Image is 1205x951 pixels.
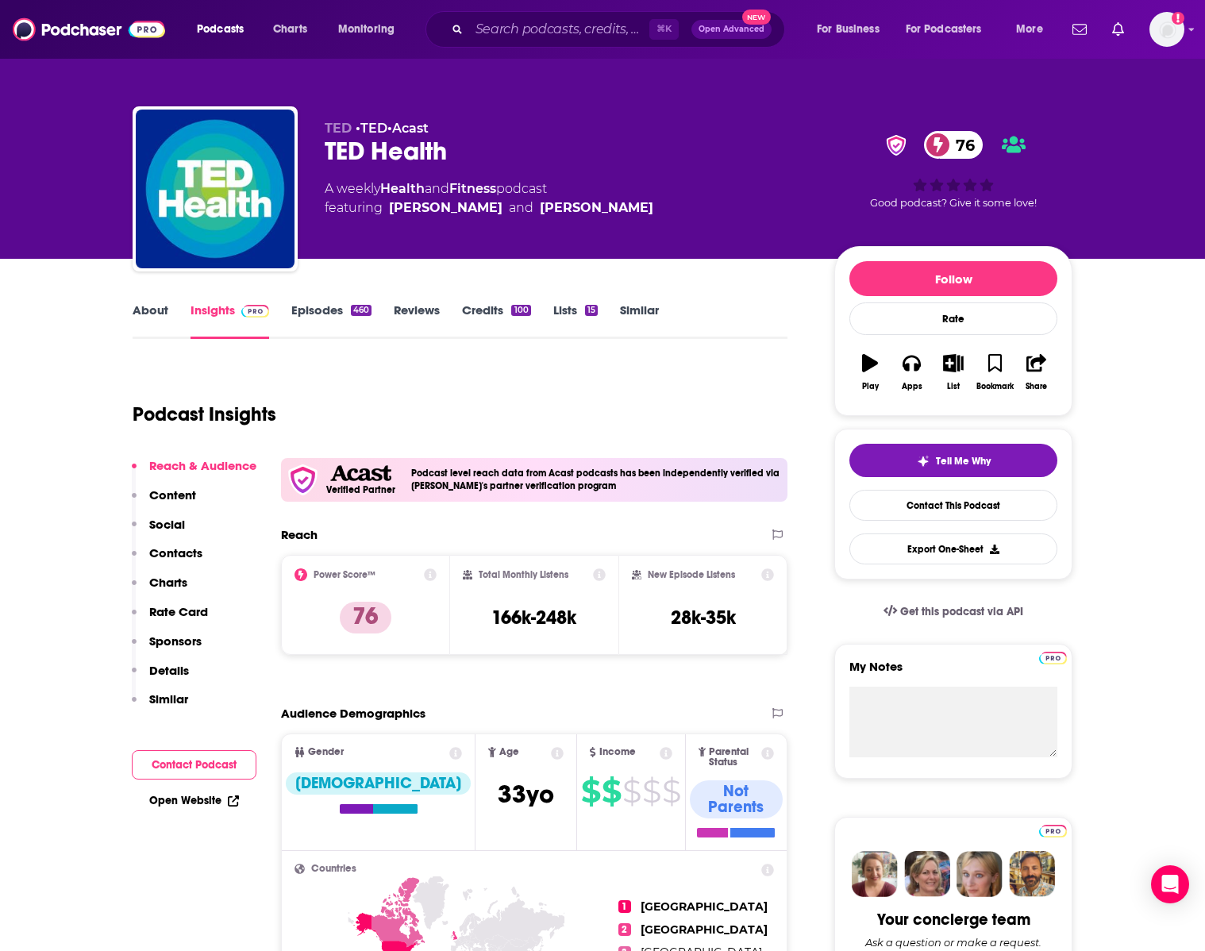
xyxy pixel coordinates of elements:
span: [GEOGRAPHIC_DATA] [641,922,768,937]
div: List [947,382,960,391]
a: About [133,302,168,339]
span: Open Advanced [699,25,764,33]
span: Get this podcast via API [900,605,1023,618]
img: Sydney Profile [852,851,898,897]
p: Sponsors [149,633,202,649]
p: Contacts [149,545,202,560]
button: Social [132,517,185,546]
div: Share [1026,382,1047,391]
img: verified Badge [881,135,911,156]
div: Play [862,382,879,391]
a: Podchaser - Follow, Share and Rate Podcasts [13,14,165,44]
img: TED Health [136,110,295,268]
span: Monitoring [338,18,395,40]
p: 76 [340,602,391,633]
a: Health [380,181,425,196]
button: Similar [132,691,188,721]
div: Apps [902,382,922,391]
button: open menu [806,17,899,42]
a: Credits100 [462,302,530,339]
span: • [387,121,429,136]
span: Charts [273,18,307,40]
a: Contact This Podcast [849,490,1057,521]
img: Podchaser Pro [1039,825,1067,837]
img: User Profile [1149,12,1184,47]
span: More [1016,18,1043,40]
a: Get this podcast via API [871,592,1036,631]
h2: Total Monthly Listens [479,569,568,580]
a: Pro website [1039,822,1067,837]
a: Lists15 [553,302,598,339]
button: Play [849,344,891,401]
p: Social [149,517,185,532]
span: 2 [618,923,631,936]
span: Parental Status [709,747,758,768]
span: Age [499,747,519,757]
a: Show notifications dropdown [1066,16,1093,43]
button: open menu [327,17,415,42]
h3: 166k-248k [491,606,576,630]
span: $ [602,779,621,804]
button: Follow [849,261,1057,296]
div: Search podcasts, credits, & more... [441,11,800,48]
button: Export One-Sheet [849,533,1057,564]
input: Search podcasts, credits, & more... [469,17,649,42]
div: Not Parents [690,780,783,818]
img: Jules Profile [957,851,1003,897]
label: My Notes [849,659,1057,687]
svg: Add a profile image [1172,12,1184,25]
button: Contact Podcast [132,750,256,780]
div: Rate [849,302,1057,335]
img: Podchaser Pro [1039,652,1067,664]
div: Your concierge team [877,910,1030,930]
button: Share [1016,344,1057,401]
img: Podchaser Pro [241,305,269,318]
span: and [509,198,533,218]
button: Rate Card [132,604,208,633]
span: For Podcasters [906,18,982,40]
a: InsightsPodchaser Pro [191,302,269,339]
div: [DEMOGRAPHIC_DATA] [286,772,471,795]
span: • [356,121,387,136]
a: Charts [263,17,317,42]
a: Fitness [449,181,496,196]
button: List [933,344,974,401]
span: Podcasts [197,18,244,40]
h5: Verified Partner [326,485,395,495]
button: Apps [891,344,932,401]
h2: Reach [281,527,318,542]
a: Pro website [1039,649,1067,664]
span: Logged in as esmith_bg [1149,12,1184,47]
button: Details [132,663,189,692]
a: Open Website [149,794,239,807]
button: Show profile menu [1149,12,1184,47]
span: Good podcast? Give it some love! [870,197,1037,209]
a: Similar [620,302,659,339]
p: Reach & Audience [149,458,256,473]
button: open menu [186,17,264,42]
span: and [425,181,449,196]
button: Charts [132,575,187,604]
span: ⌘ K [649,19,679,40]
a: 76 [924,131,983,159]
a: Show notifications dropdown [1106,16,1130,43]
div: [PERSON_NAME] [540,198,653,218]
button: Bookmark [974,344,1015,401]
span: $ [642,779,660,804]
div: verified Badge76Good podcast? Give it some love! [834,121,1072,219]
h2: Power Score™ [314,569,375,580]
div: [PERSON_NAME] [389,198,502,218]
span: 1 [618,900,631,913]
button: open menu [1005,17,1063,42]
span: $ [581,779,600,804]
span: Income [599,747,636,757]
a: Episodes460 [291,302,372,339]
button: Reach & Audience [132,458,256,487]
h2: Audience Demographics [281,706,425,721]
p: Rate Card [149,604,208,619]
div: Ask a question or make a request. [865,936,1041,949]
span: $ [662,779,680,804]
h3: 28k-35k [671,606,736,630]
p: Charts [149,575,187,590]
